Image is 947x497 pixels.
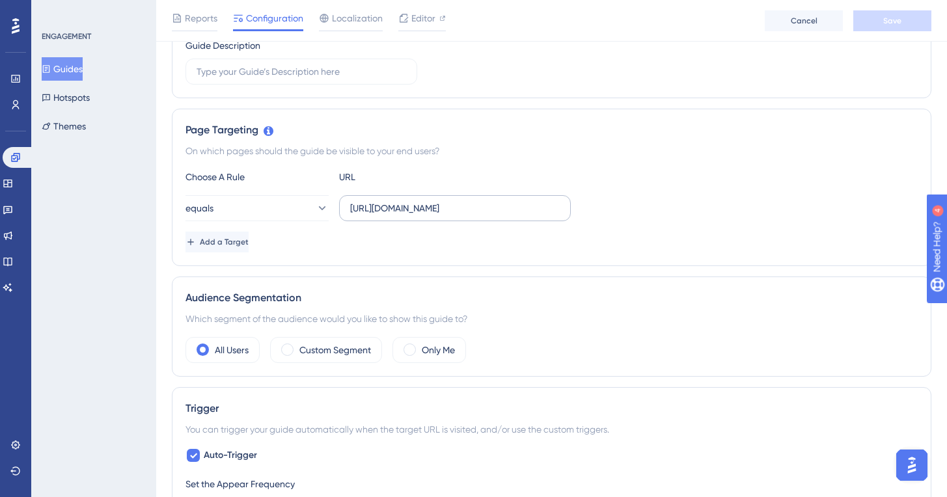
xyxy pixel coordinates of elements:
div: ENGAGEMENT [42,31,91,42]
div: 4 [90,7,94,17]
input: Type your Guide’s Description here [197,64,406,79]
span: Cancel [791,16,817,26]
span: Auto-Trigger [204,448,257,463]
div: Guide Description [185,38,260,53]
div: Set the Appear Frequency [185,476,918,492]
div: URL [339,169,482,185]
div: Audience Segmentation [185,290,918,306]
span: equals [185,200,213,216]
div: On which pages should the guide be visible to your end users? [185,143,918,159]
span: Editor [411,10,435,26]
input: yourwebsite.com/path [350,201,560,215]
span: Save [883,16,901,26]
button: Hotspots [42,86,90,109]
div: Choose A Rule [185,169,329,185]
div: Which segment of the audience would you like to show this guide to? [185,311,918,327]
label: Only Me [422,342,455,358]
span: Reports [185,10,217,26]
div: You can trigger your guide automatically when the target URL is visited, and/or use the custom tr... [185,422,918,437]
span: Localization [332,10,383,26]
button: Themes [42,114,86,138]
div: Page Targeting [185,122,918,138]
button: Guides [42,57,83,81]
span: Need Help? [31,3,81,19]
iframe: UserGuiding AI Assistant Launcher [892,446,931,485]
button: equals [185,195,329,221]
button: Add a Target [185,232,249,252]
button: Save [853,10,931,31]
button: Cancel [765,10,843,31]
label: Custom Segment [299,342,371,358]
span: Configuration [246,10,303,26]
span: Add a Target [200,237,249,247]
div: Trigger [185,401,918,416]
label: All Users [215,342,249,358]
